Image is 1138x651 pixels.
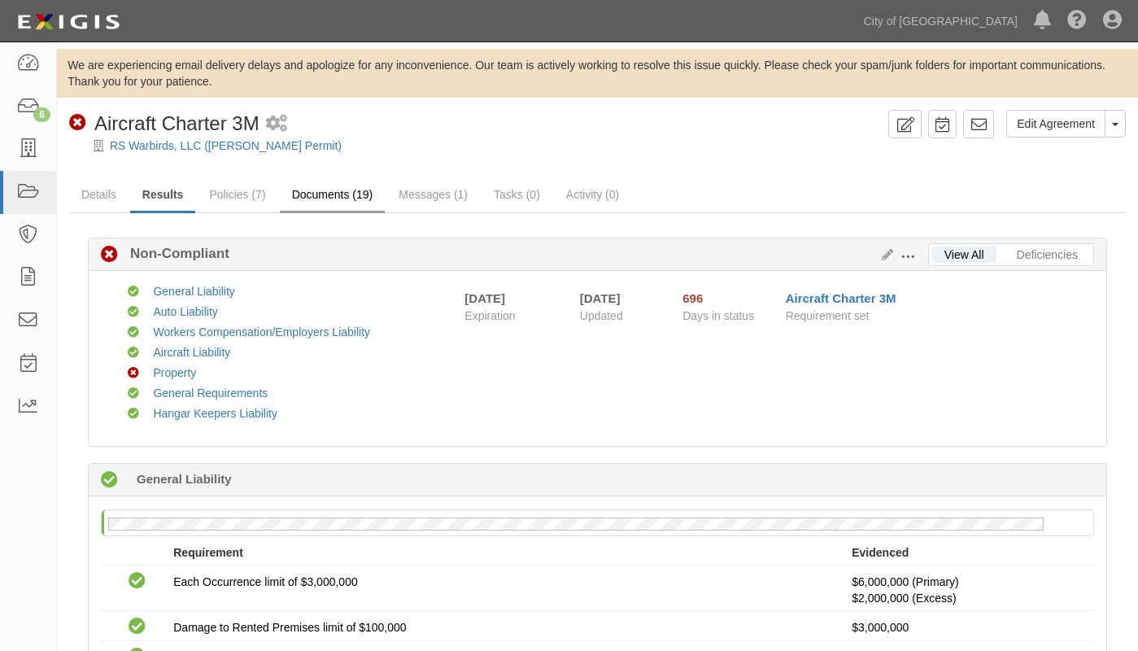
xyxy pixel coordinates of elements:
[932,247,996,263] a: View All
[128,388,139,400] i: Compliant
[580,290,658,307] div: [DATE]
[786,309,870,322] span: Requirement set
[129,618,146,636] i: Compliant
[69,178,129,211] a: Details
[173,621,406,634] span: Damage to Rented Premises limit of $100,000
[153,346,230,359] a: Aircraft Liability
[173,575,357,588] span: Each Occurrence limit of $3,000,000
[94,112,259,134] span: Aircraft Charter 3M
[266,116,287,133] i: 1 scheduled workflow
[852,592,956,605] span: Policy #29UD0199183124 Insurer: Lexington Insurance Company
[852,546,909,559] strong: Evidenced
[580,309,623,322] span: Updated
[33,107,50,122] div: 6
[464,308,567,324] span: Expiration
[1005,247,1090,263] a: Deficiencies
[101,247,118,264] i: Non-Compliant
[197,178,277,211] a: Policies (7)
[128,409,139,420] i: Compliant
[852,574,1082,606] p: $6,000,000 (Primary)
[118,244,229,264] b: Non-Compliant
[682,290,773,307] div: Since 10/01/2023
[554,178,631,211] a: Activity (0)
[128,286,139,298] i: Compliant
[852,619,1082,636] p: $3,000,000
[101,472,118,489] i: Compliant 76 days (since 06/12/2025)
[1006,110,1105,138] a: Edit Agreement
[386,178,480,211] a: Messages (1)
[130,178,196,213] a: Results
[280,178,386,213] a: Documents (19)
[153,305,217,318] a: Auto Liability
[173,546,243,559] strong: Requirement
[153,285,234,298] a: General Liability
[57,57,1138,90] div: We are experiencing email delivery delays and apologize for any inconvenience. Our team is active...
[69,110,259,138] div: Aircraft Charter 3M
[129,573,146,590] i: Compliant
[69,115,86,132] i: Non-Compliant
[128,347,139,359] i: Compliant
[110,139,342,152] a: RS Warbirds, LLC ([PERSON_NAME] Permit)
[128,327,139,339] i: Compliant
[153,387,268,400] a: General Requirements
[682,309,754,322] span: Days in status
[128,368,139,379] i: Non-Compliant
[1067,11,1087,31] i: Help Center - Complianz
[856,5,1026,37] a: City of [GEOGRAPHIC_DATA]
[786,291,896,305] a: Aircraft Charter 3M
[12,7,124,37] img: logo-5460c22ac91f19d4615b14bd174203de0afe785f0fc80cf4dbbc73dc1793850b.png
[875,248,893,261] a: Edit Results
[137,470,232,487] b: General Liability
[153,366,196,379] a: Property
[128,307,139,318] i: Compliant
[482,178,552,211] a: Tasks (0)
[464,290,505,307] div: [DATE]
[153,325,370,339] a: Workers Compensation/Employers Liability
[153,407,277,420] a: Hangar Keepers Liability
